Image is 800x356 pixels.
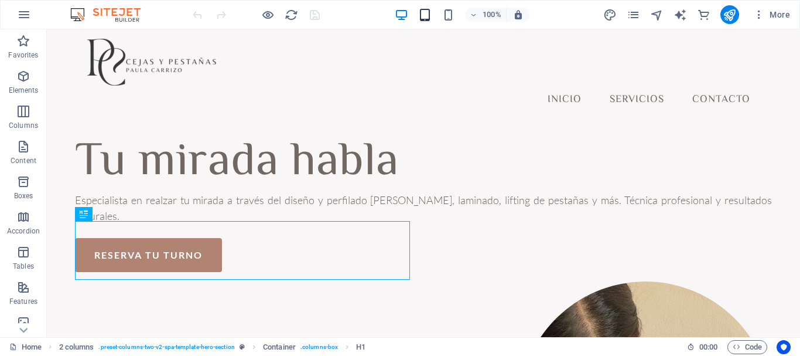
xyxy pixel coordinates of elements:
i: AI Writer [673,8,687,22]
i: Navigator [650,8,664,22]
span: . preset-columns-two-v2-spa-template-hero-section [98,340,234,354]
i: Publish [723,8,736,22]
button: text_generator [673,8,688,22]
i: On resize automatically adjust zoom level to fit chosen device. [513,9,524,20]
p: Tables [13,262,34,271]
button: publish [720,5,739,24]
span: More [753,9,790,21]
p: Accordion [7,226,40,236]
a: Click to cancel selection. Double-click to open Pages [9,340,42,354]
span: Click to select. Double-click to edit [263,340,296,354]
span: Code [733,340,762,354]
p: Boxes [14,191,33,201]
p: Columns [9,121,38,130]
button: pages [627,8,641,22]
button: reload [284,8,298,22]
i: Commerce [697,8,710,22]
span: : [707,343,709,351]
i: This element is a customizable preset [240,344,245,350]
button: design [603,8,617,22]
button: More [748,5,795,24]
i: Pages (Ctrl+Alt+S) [627,8,640,22]
span: Click to select. Double-click to edit [356,340,365,354]
button: commerce [697,8,711,22]
p: Features [9,297,37,306]
i: Design (Ctrl+Alt+Y) [603,8,617,22]
span: . columns-box [300,340,338,354]
span: 00 00 [699,340,717,354]
button: Usercentrics [777,340,791,354]
button: Click here to leave preview mode and continue editing [261,8,275,22]
h6: 100% [483,8,501,22]
button: 100% [465,8,507,22]
nav: breadcrumb [59,340,366,354]
p: Favorites [8,50,38,60]
span: Click to select. Double-click to edit [59,340,94,354]
img: Editor Logo [67,8,155,22]
p: Content [11,156,36,165]
button: Code [727,340,767,354]
h6: Session time [687,340,718,354]
p: Elements [9,86,39,95]
button: navigator [650,8,664,22]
